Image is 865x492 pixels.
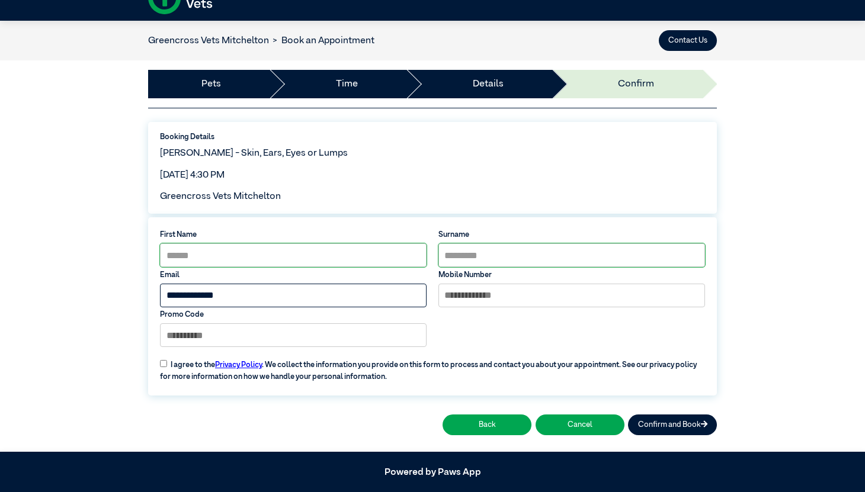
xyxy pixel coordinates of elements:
[160,309,427,320] label: Promo Code
[269,34,374,48] li: Book an Appointment
[628,414,717,435] button: Confirm and Book
[473,77,504,91] a: Details
[336,77,358,91] a: Time
[154,352,710,382] label: I agree to the . We collect the information you provide on this form to process and contact you a...
[536,414,624,435] button: Cancel
[443,414,531,435] button: Back
[160,269,427,281] label: Email
[148,36,269,46] a: Greencross Vets Mitchelton
[160,229,427,240] label: First Name
[160,131,705,143] label: Booking Details
[148,467,717,478] h5: Powered by Paws App
[201,77,221,91] a: Pets
[438,229,705,240] label: Surname
[160,149,348,158] span: [PERSON_NAME] - Skin, Ears, Eyes or Lumps
[160,360,167,367] input: I agree to thePrivacy Policy. We collect the information you provide on this form to process and ...
[148,34,374,48] nav: breadcrumb
[215,361,262,369] a: Privacy Policy
[659,30,717,51] button: Contact Us
[160,192,281,201] span: Greencross Vets Mitchelton
[160,171,225,180] span: [DATE] 4:30 PM
[438,269,705,281] label: Mobile Number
